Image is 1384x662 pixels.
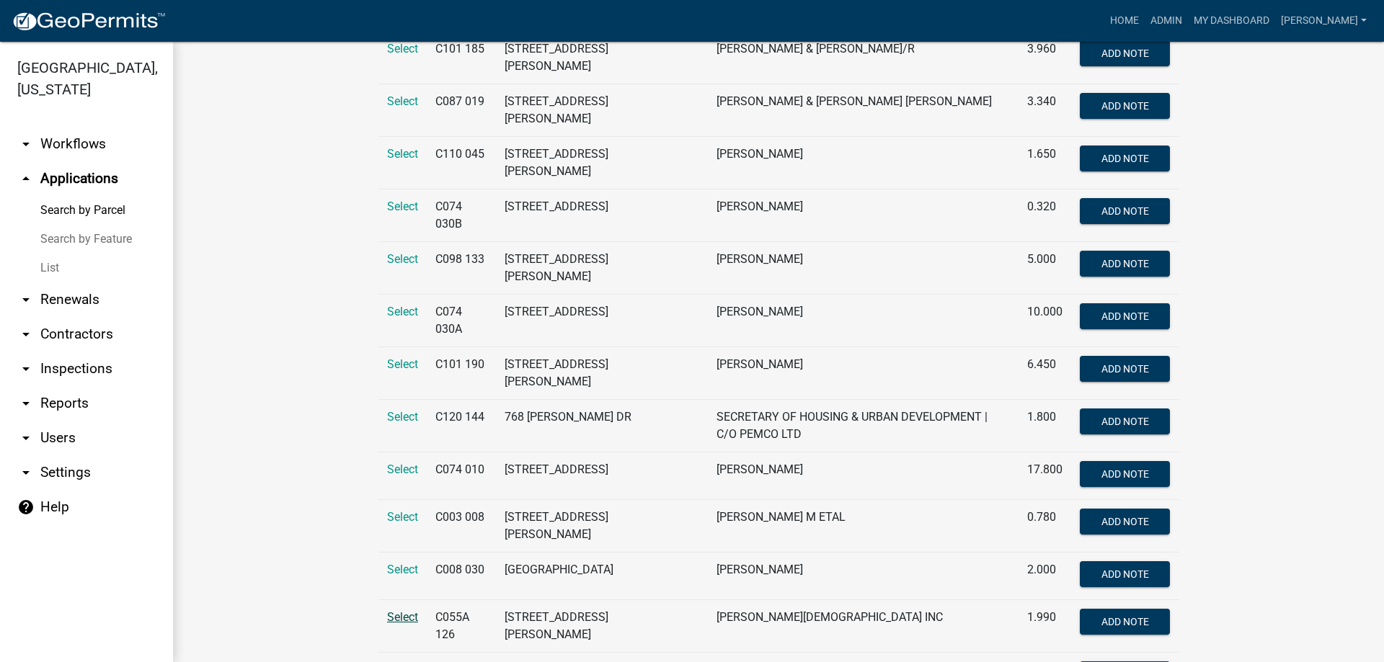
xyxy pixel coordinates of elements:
[1019,189,1071,242] td: 0.320
[1145,7,1188,35] a: Admin
[708,553,1019,600] td: [PERSON_NAME]
[387,200,418,213] a: Select
[708,32,1019,84] td: [PERSON_NAME] & [PERSON_NAME]/R
[1101,48,1148,59] span: Add Note
[387,462,418,476] a: Select
[1101,468,1148,480] span: Add Note
[17,464,35,481] i: arrow_drop_down
[427,189,496,242] td: C074 030B
[387,610,418,624] a: Select
[1275,7,1372,35] a: [PERSON_NAME]
[1019,400,1071,452] td: 1.800
[1101,416,1148,427] span: Add Note
[17,360,35,377] i: arrow_drop_down
[1019,32,1071,84] td: 3.960
[387,42,418,55] a: Select
[387,510,418,524] a: Select
[17,135,35,153] i: arrow_drop_down
[708,295,1019,347] td: [PERSON_NAME]
[496,295,672,347] td: [STREET_ADDRESS]
[708,84,1019,137] td: [PERSON_NAME] & [PERSON_NAME] [PERSON_NAME]
[496,347,672,400] td: [STREET_ADDRESS][PERSON_NAME]
[387,252,418,266] a: Select
[496,137,672,189] td: [STREET_ADDRESS][PERSON_NAME]
[496,84,672,137] td: [STREET_ADDRESS][PERSON_NAME]
[1080,609,1170,635] button: Add Note
[496,32,672,84] td: [STREET_ADDRESS][PERSON_NAME]
[427,600,496,653] td: C055A 126
[1019,242,1071,295] td: 5.000
[1101,153,1148,164] span: Add Note
[17,170,35,187] i: arrow_drop_up
[1019,84,1071,137] td: 3.340
[1080,561,1170,587] button: Add Note
[427,32,496,84] td: C101 185
[1101,568,1148,580] span: Add Note
[1019,500,1071,553] td: 0.780
[1101,516,1148,527] span: Add Note
[708,347,1019,400] td: [PERSON_NAME]
[1080,146,1170,171] button: Add Note
[708,452,1019,500] td: [PERSON_NAME]
[427,553,496,600] td: C008 030
[1019,553,1071,600] td: 2.000
[708,242,1019,295] td: [PERSON_NAME]
[17,429,35,447] i: arrow_drop_down
[496,500,672,553] td: [STREET_ADDRESS][PERSON_NAME]
[17,291,35,308] i: arrow_drop_down
[1080,198,1170,224] button: Add Note
[387,410,418,424] a: Select
[1188,7,1275,35] a: My Dashboard
[1080,93,1170,119] button: Add Note
[1080,356,1170,382] button: Add Note
[1080,40,1170,66] button: Add Note
[427,137,496,189] td: C110 045
[1080,303,1170,329] button: Add Note
[427,242,496,295] td: C098 133
[496,189,672,242] td: [STREET_ADDRESS]
[387,147,418,161] a: Select
[17,326,35,343] i: arrow_drop_down
[427,500,496,553] td: C003 008
[427,347,496,400] td: C101 190
[708,189,1019,242] td: [PERSON_NAME]
[427,295,496,347] td: C074 030A
[1101,205,1148,217] span: Add Note
[17,498,35,516] i: help
[1101,363,1148,375] span: Add Note
[1080,251,1170,277] button: Add Note
[1101,258,1148,269] span: Add Note
[1101,100,1148,112] span: Add Note
[496,452,672,500] td: [STREET_ADDRESS]
[1080,461,1170,487] button: Add Note
[1080,509,1170,534] button: Add Note
[1104,7,1145,35] a: Home
[387,357,418,371] a: Select
[496,400,672,452] td: 768 [PERSON_NAME] DR
[427,400,496,452] td: C120 144
[496,242,672,295] td: [STREET_ADDRESS][PERSON_NAME]
[387,563,418,576] a: Select
[1019,452,1071,500] td: 17.800
[1019,600,1071,653] td: 1.990
[17,395,35,412] i: arrow_drop_down
[708,400,1019,452] td: SECRETARY OF HOUSING & URBAN DEVELOPMENT | C/O PEMCO LTD
[708,600,1019,653] td: [PERSON_NAME][DEMOGRAPHIC_DATA] INC
[1019,347,1071,400] td: 6.450
[1080,408,1170,434] button: Add Note
[496,600,672,653] td: [STREET_ADDRESS][PERSON_NAME]
[387,305,418,318] a: Select
[387,94,418,108] a: Select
